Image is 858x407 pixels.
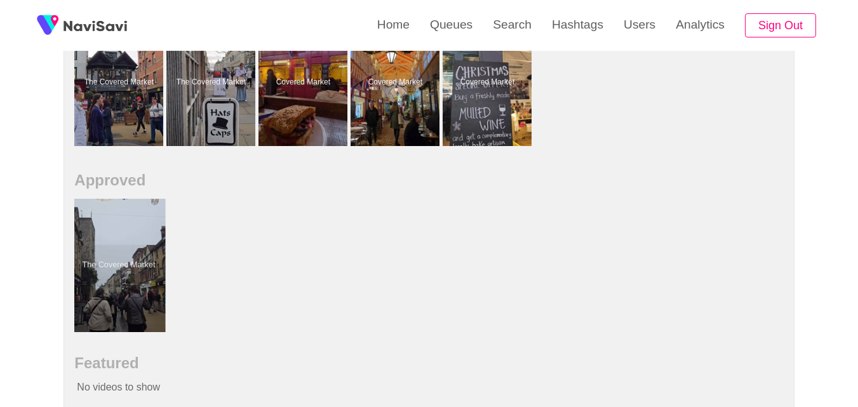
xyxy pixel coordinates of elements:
img: fireSpot [64,19,127,32]
button: Sign Out [745,13,816,38]
a: Covered MarketCovered Market [351,19,443,146]
a: Covered MarketCovered Market [443,19,535,146]
img: fireSpot [32,10,64,41]
a: Covered MarketCovered Market [258,19,351,146]
h2: Featured [74,354,783,372]
a: The Covered MarketThe Covered Market [166,19,258,146]
h2: Approved [74,171,783,189]
a: The Covered MarketThe Covered Market [74,19,166,146]
a: The Covered MarketThe Covered Market [74,202,166,329]
p: No videos to show [74,371,713,403]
